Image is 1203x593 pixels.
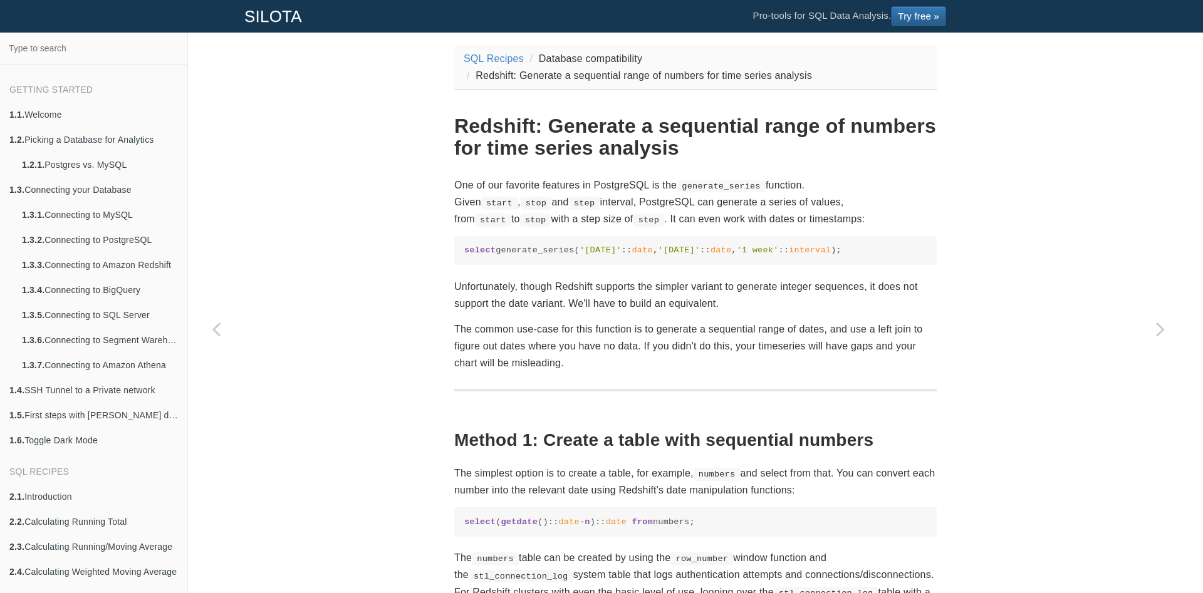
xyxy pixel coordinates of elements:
code: generate_series [677,180,766,192]
p: Unfortunately, though Redshift supports the simpler variant to generate integer sequences, it doe... [454,278,937,312]
code: stl_connection_log [469,570,573,582]
code: row_number [670,552,733,565]
b: 1.6. [9,435,24,445]
b: 1.4. [9,385,24,395]
b: 2.3. [9,542,24,552]
a: 1.3.6.Connecting to Segment Warehouse [13,327,187,353]
b: 1.3.7. [22,360,44,370]
code: ( ():: - ):: numbers; [464,516,927,528]
a: 1.3.2.Connecting to PostgreSQL [13,227,187,252]
span: date [606,517,627,527]
a: 1.3.7.Connecting to Amazon Athena [13,353,187,378]
b: 1.3.1. [22,210,44,220]
a: SQL Recipes [464,53,524,64]
p: The simplest option is to create a table, for example, and select from that. You can convert each... [454,465,937,498]
a: Try free » [891,6,946,26]
b: 1.3.4. [22,285,44,295]
h1: Redshift: Generate a sequential range of numbers for time series analysis [454,115,937,159]
code: step [569,197,600,209]
a: 1.3.3.Connecting to Amazon Redshift [13,252,187,277]
span: from [632,517,653,527]
span: n [585,517,590,527]
b: 2.1. [9,492,24,502]
span: '1 week' [737,245,779,255]
p: One of our favorite features in PostgreSQL is the function. Given , and interval, PostgreSQL can ... [454,177,937,228]
li: Pro-tools for SQL Data Analysis. [740,1,959,32]
b: 2.2. [9,517,24,527]
a: 1.3.4.Connecting to BigQuery [13,277,187,302]
code: stop [521,197,552,209]
span: date [711,245,731,255]
code: numbers [472,552,519,565]
code: step [633,214,664,226]
code: stop [520,214,551,226]
a: 1.2.1.Postgres vs. MySQL [13,152,187,177]
iframe: Drift Widget Chat Controller [1140,530,1188,578]
li: Redshift: Generate a sequential range of numbers for time series analysis [464,67,812,84]
b: 1.3.6. [22,335,44,345]
span: interval [789,245,831,255]
input: Type to search [4,36,184,60]
span: select [464,517,496,527]
b: 1.1. [9,110,24,120]
b: 1.3. [9,185,24,195]
span: '[DATE]' [580,245,622,255]
span: date [558,517,579,527]
a: SILOTA [235,1,311,32]
li: Database compatibility [527,50,643,67]
b: 2.4. [9,567,24,577]
a: 1.3.1.Connecting to MySQL [13,202,187,227]
code: start [481,197,518,209]
p: The common use-case for this function is to generate a sequential range of dates, and use a left ... [454,321,937,372]
span: getdate [501,517,538,527]
b: 1.5. [9,410,24,420]
span: '[DATE]' [658,245,700,255]
b: 1.3.2. [22,235,44,245]
h2: Method 1: Create a table with sequential numbers [454,431,937,450]
a: Next page: SQL Server: Date truncation for custom time periods like year, quarter, month, etc. [1132,64,1189,593]
b: 1.2. [9,135,24,145]
code: start [475,214,511,226]
code: generate_series( :: , :: , :: ); [464,244,927,256]
b: 1.2.1. [22,160,44,170]
b: 1.3.3. [22,260,44,270]
code: numbers [694,468,741,480]
span: select [464,245,496,255]
span: date [632,245,652,255]
a: Previous page: MySQL: Generate a sequential range of numbers for time series analysis [188,64,244,593]
a: 1.3.5.Connecting to SQL Server [13,302,187,327]
b: 1.3.5. [22,310,44,320]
